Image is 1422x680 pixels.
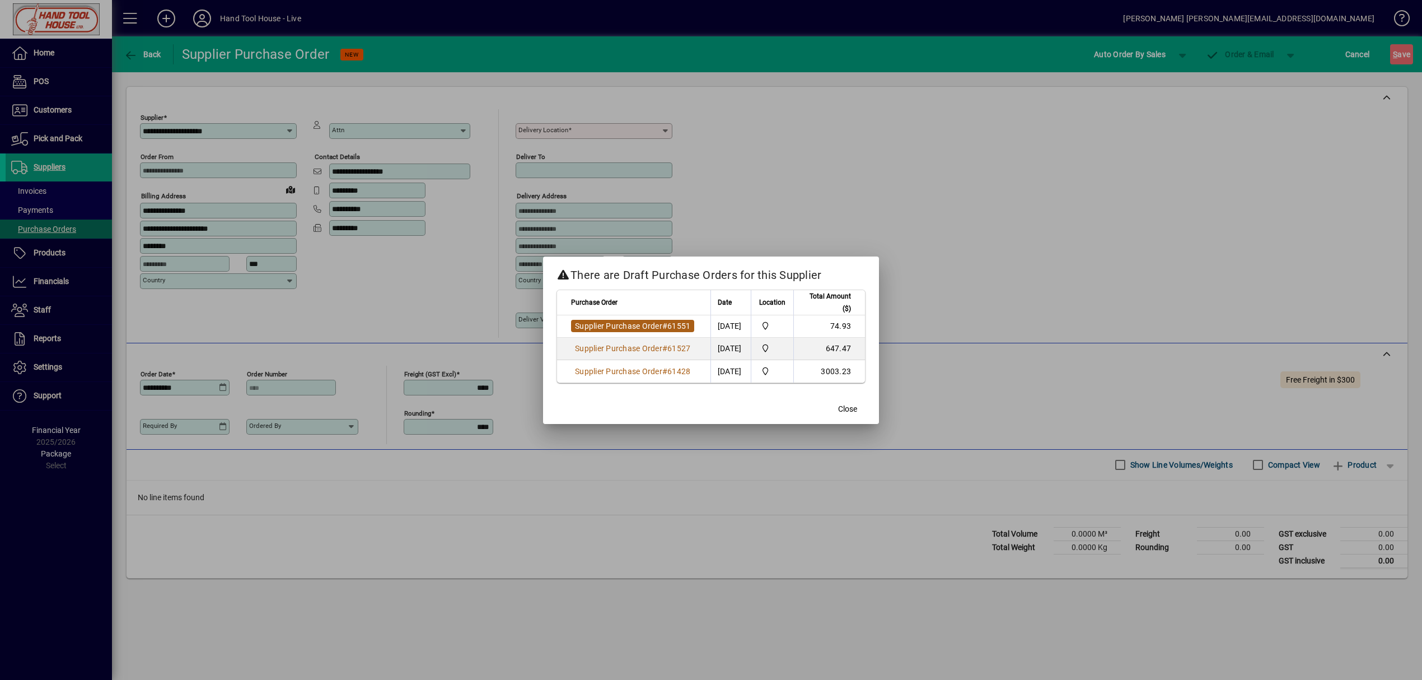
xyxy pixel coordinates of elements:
span: 61428 [667,367,690,376]
span: Purchase Order [571,296,618,309]
a: Supplier Purchase Order#61428 [571,365,694,378]
a: Supplier Purchase Order#61527 [571,342,694,355]
td: [DATE] [710,315,751,338]
td: [DATE] [710,360,751,383]
td: [DATE] [710,338,751,360]
span: Frankton [758,342,787,355]
td: 3003.23 [793,360,865,383]
span: Date [718,296,732,309]
span: Supplier Purchase Order [575,322,662,330]
span: Frankton [758,320,787,332]
h2: There are Draft Purchase Orders for this Supplier [543,257,879,289]
span: # [662,344,667,353]
span: Supplier Purchase Order [575,344,662,353]
td: 74.93 [793,315,865,338]
span: 61551 [667,322,690,330]
span: 61527 [667,344,690,353]
span: Close [838,403,857,415]
a: Supplier Purchase Order#61551 [571,320,694,332]
td: 647.47 [793,338,865,360]
button: Close [830,399,866,420]
span: # [662,322,667,330]
span: Supplier Purchase Order [575,367,662,376]
span: Total Amount ($) [801,290,851,315]
span: Frankton [758,365,787,378]
span: # [662,367,667,376]
span: Location [759,296,785,309]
